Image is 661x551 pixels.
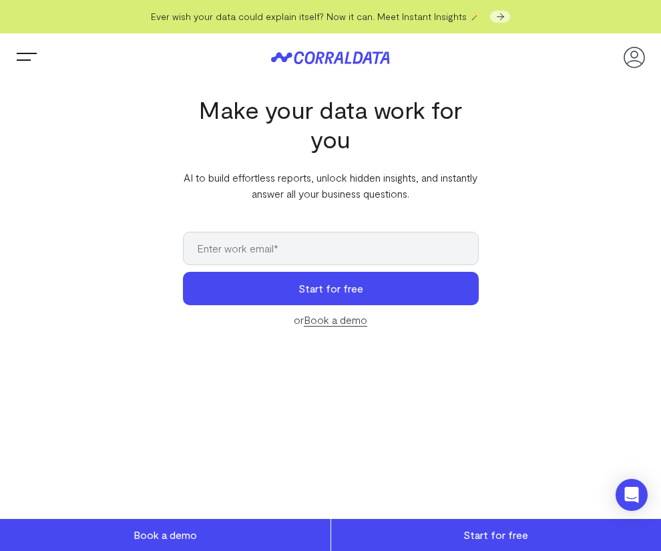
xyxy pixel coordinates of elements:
[13,44,40,71] button: Trigger Menu
[616,479,648,511] div: Open Intercom Messenger
[134,528,197,541] span: Book a demo
[183,170,479,202] p: AI to build effortless reports, unlock hidden insights, and instantly answer all your business qu...
[304,313,367,327] a: Book a demo
[183,232,479,265] input: Enter work email*
[183,95,479,154] h1: Make your data work for you
[463,528,528,541] span: Start for free
[151,11,481,22] span: Ever wish your data could explain itself? Now it can. Meet Instant Insights 🪄
[183,272,479,305] button: Start for free
[183,312,479,328] div: or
